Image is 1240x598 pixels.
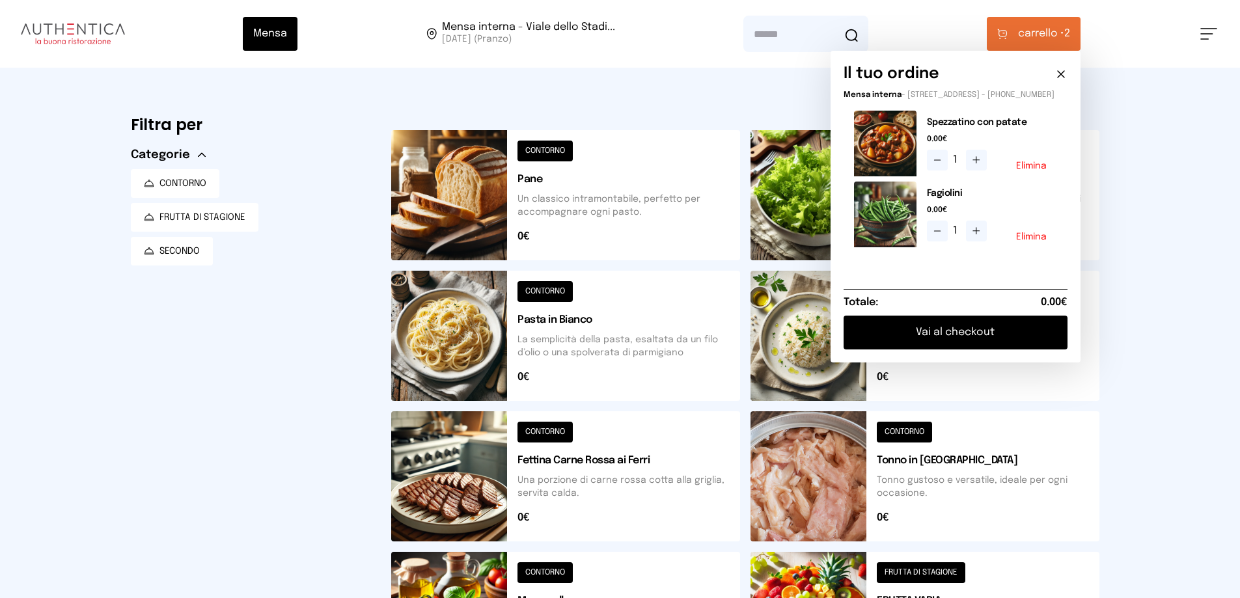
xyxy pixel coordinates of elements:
button: Mensa [243,17,297,51]
h6: Totale: [844,295,878,310]
span: CONTORNO [159,177,206,190]
span: Categorie [131,146,190,164]
span: 1 [953,223,961,239]
img: media [854,182,916,247]
span: 1 [953,152,961,168]
span: Viale dello Stadio, 77, 05100 Terni TR, Italia [442,22,615,46]
h2: Spezzatino con patate [927,116,1057,129]
button: Categorie [131,146,206,164]
span: 0.00€ [927,205,1057,215]
h2: Fagiolini [927,187,1057,200]
span: FRUTTA DI STAGIONE [159,211,245,224]
button: FRUTTA DI STAGIONE [131,203,258,232]
img: logo.8f33a47.png [21,23,125,44]
span: 0.00€ [1041,295,1068,310]
span: 0.00€ [927,134,1057,144]
span: SECONDO [159,245,200,258]
span: [DATE] (Pranzo) [442,33,615,46]
h6: Il tuo ordine [844,64,939,85]
button: Elimina [1016,161,1047,170]
span: 2 [1018,26,1070,42]
img: media [854,111,916,176]
button: CONTORNO [131,169,219,198]
button: SECONDO [131,237,213,265]
p: - [STREET_ADDRESS] - [PHONE_NUMBER] [844,90,1068,100]
button: Vai al checkout [844,316,1068,349]
button: carrello •2 [987,17,1081,51]
button: Elimina [1016,232,1047,241]
span: carrello • [1018,26,1064,42]
h6: Filtra per [131,115,370,135]
span: Mensa interna [844,91,902,99]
